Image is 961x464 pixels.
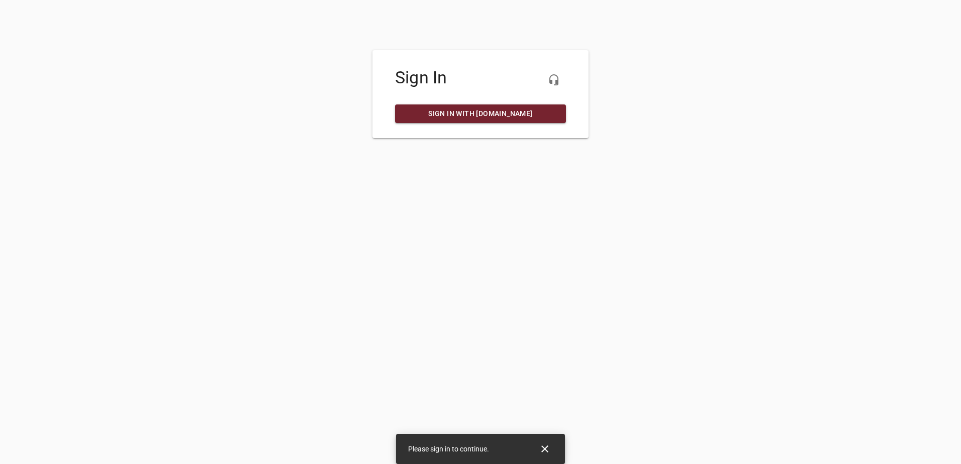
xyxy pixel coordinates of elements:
button: Live Chat [542,68,566,92]
button: Close [533,437,557,461]
h4: Sign In [395,68,566,88]
a: Sign in with [DOMAIN_NAME] [395,104,566,123]
span: Please sign in to continue. [408,445,489,453]
span: Sign in with [DOMAIN_NAME] [403,107,558,120]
